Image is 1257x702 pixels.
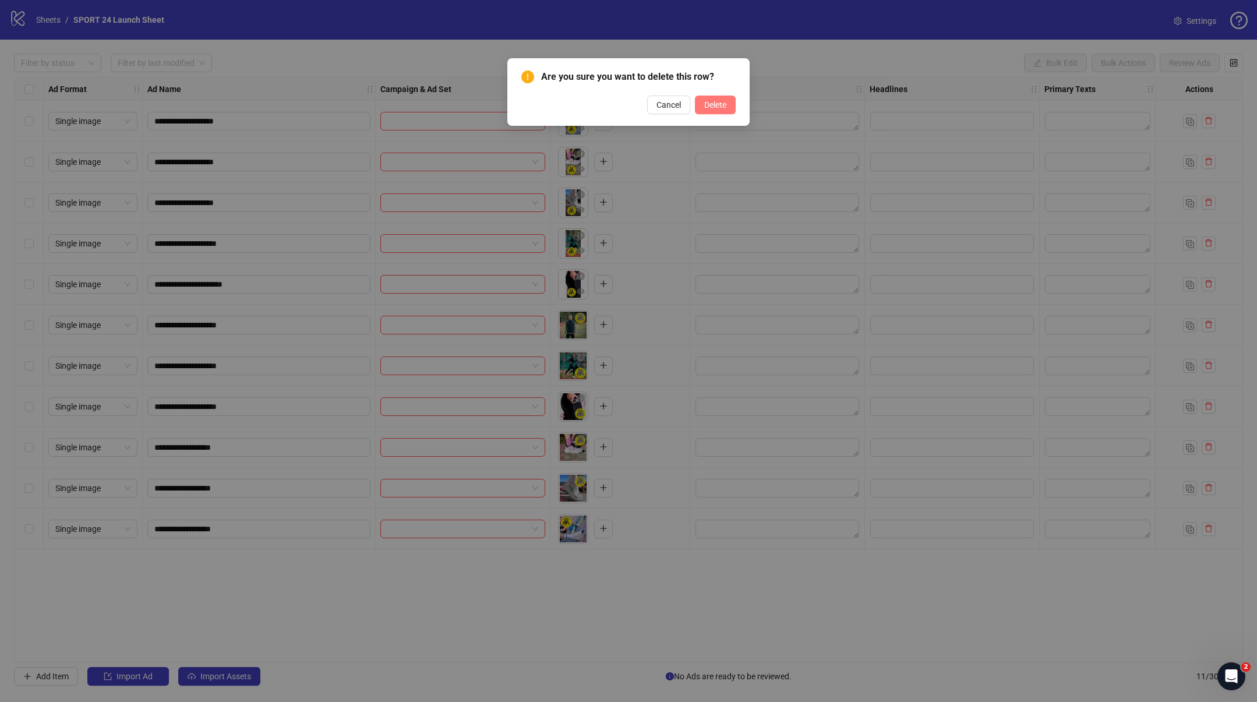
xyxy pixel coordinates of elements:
[1217,662,1245,690] iframe: Intercom live chat
[656,100,681,110] span: Cancel
[695,96,736,114] button: Delete
[647,96,690,114] button: Cancel
[1241,662,1251,672] span: 2
[704,100,726,110] span: Delete
[541,70,736,84] span: Are you sure you want to delete this row?
[521,70,534,83] span: exclamation-circle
